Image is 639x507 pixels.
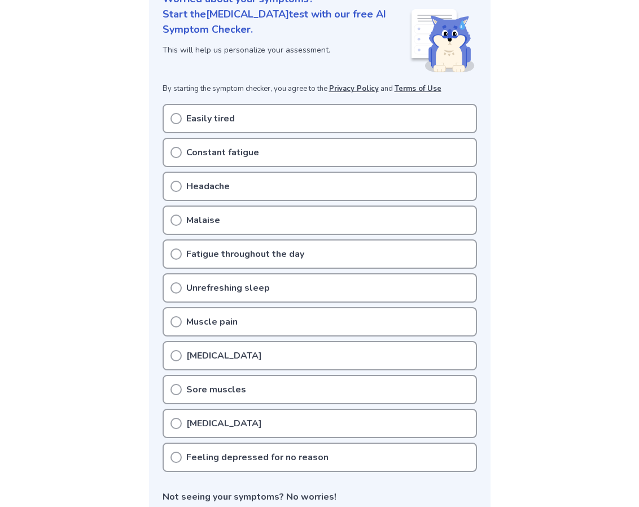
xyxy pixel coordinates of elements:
p: This will help us personalize your assessment. [163,44,409,56]
p: Headache [186,180,230,193]
p: Malaise [186,213,220,227]
p: [MEDICAL_DATA] [186,417,262,430]
p: Constant fatigue [186,146,259,159]
p: Not seeing your symptoms? No worries! [163,490,477,504]
a: Terms of Use [395,84,441,94]
p: Unrefreshing sleep [186,281,270,295]
img: Shiba [409,9,475,72]
p: Muscle pain [186,315,238,329]
p: Sore muscles [186,383,246,396]
a: Privacy Policy [329,84,379,94]
p: Feeling depressed for no reason [186,451,329,464]
p: Start the [MEDICAL_DATA] test with our free AI Symptom Checker. [163,7,409,37]
p: Easily tired [186,112,235,125]
p: By starting the symptom checker, you agree to the and [163,84,477,95]
p: [MEDICAL_DATA] [186,349,262,362]
p: Fatigue throughout the day [186,247,304,261]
